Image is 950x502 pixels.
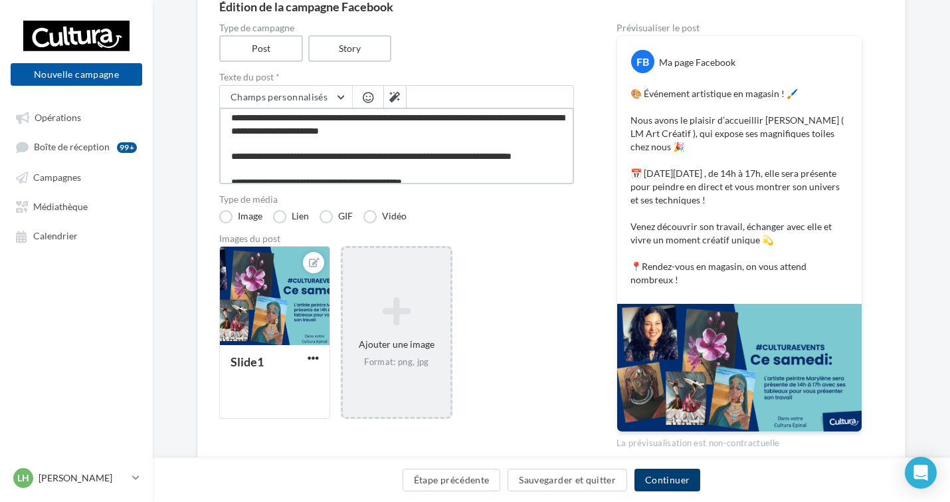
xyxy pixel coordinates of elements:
label: Vidéo [363,210,407,223]
a: Boîte de réception99+ [8,134,145,159]
div: Open Intercom Messenger [905,457,937,489]
label: GIF [320,210,353,223]
button: Continuer [634,469,700,491]
span: LH [17,471,29,485]
label: Type de campagne [219,23,574,33]
div: Slide1 [231,354,264,369]
p: [PERSON_NAME] [39,471,127,485]
button: Nouvelle campagne [11,63,142,86]
button: Champs personnalisés [220,86,352,108]
div: 99+ [117,142,137,153]
label: Image [219,210,262,223]
a: Médiathèque [8,194,145,218]
label: Story [308,35,392,62]
button: Sauvegarder et quitter [508,469,627,491]
span: Champs personnalisés [231,91,328,102]
span: Opérations [35,112,81,123]
div: La prévisualisation est non-contractuelle [617,432,862,449]
div: Images du post [219,234,574,243]
div: Ma page Facebook [659,56,735,69]
a: LH [PERSON_NAME] [11,465,142,491]
div: Édition de la campagne Facebook [219,1,884,13]
span: Boîte de réception [34,142,110,153]
a: Opérations [8,105,145,129]
label: Texte du post * [219,72,574,82]
p: 🎨 Événement artistique en magasin ! 🖌️ Nous avons le plaisir d’accueillir [PERSON_NAME] ( LM Art ... [630,87,848,287]
label: Lien [273,210,309,223]
a: Campagnes [8,165,145,189]
div: Prévisualiser le post [617,23,862,33]
div: FB [631,50,654,73]
label: Type de média [219,195,574,204]
span: Campagnes [33,172,81,183]
a: Calendrier [8,223,145,247]
span: Médiathèque [33,201,88,212]
span: Calendrier [33,231,78,242]
label: Post [219,35,303,62]
button: Étape précédente [403,469,501,491]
